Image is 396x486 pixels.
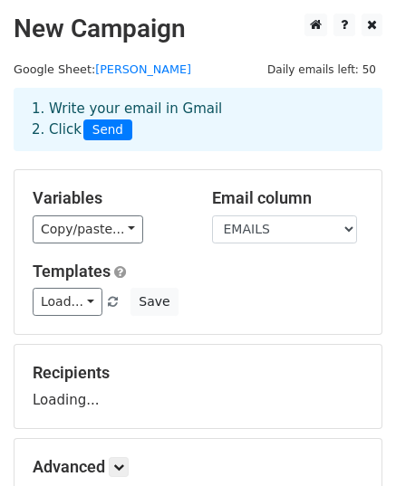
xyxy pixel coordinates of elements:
h5: Variables [33,188,185,208]
a: Daily emails left: 50 [261,62,382,76]
span: Send [83,119,132,141]
a: Copy/paste... [33,215,143,243]
h5: Recipients [33,363,363,383]
a: [PERSON_NAME] [95,62,191,76]
span: Daily emails left: 50 [261,60,382,80]
div: Loading... [33,363,363,410]
div: 1. Write your email in Gmail 2. Click [18,99,378,140]
a: Templates [33,262,111,281]
button: Save [130,288,178,316]
h5: Advanced [33,457,363,477]
a: Load... [33,288,102,316]
h5: Email column [212,188,364,208]
h2: New Campaign [14,14,382,44]
small: Google Sheet: [14,62,191,76]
